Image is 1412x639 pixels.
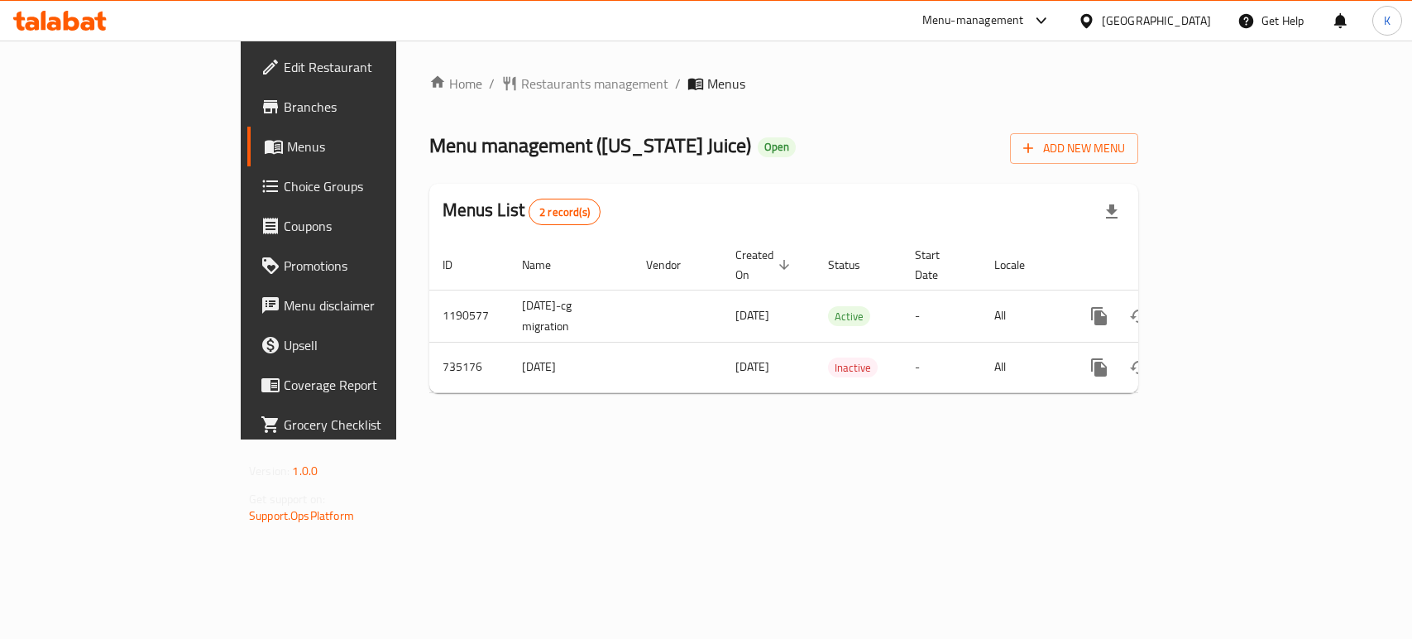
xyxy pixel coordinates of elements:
table: enhanced table [429,240,1252,393]
span: 1.0.0 [292,460,318,482]
a: Support.OpsPlatform [249,505,354,526]
td: - [902,290,981,342]
span: Open [758,140,796,154]
button: more [1079,348,1119,387]
span: [DATE] [735,305,769,326]
button: Change Status [1119,348,1159,387]
span: Menu management ( [US_STATE] Juice ) [429,127,751,164]
span: Name [522,255,572,275]
a: Restaurants management [501,74,668,94]
a: Menus [247,127,476,166]
span: Upsell [284,335,463,355]
span: Coupons [284,216,463,236]
nav: breadcrumb [429,74,1138,94]
span: Vendor [646,255,702,275]
a: Upsell [247,325,476,365]
span: Menus [287,137,463,156]
td: [DATE]-cg migration [509,290,633,342]
span: Menus [707,74,745,94]
span: Active [828,307,870,326]
a: Coupons [247,206,476,246]
span: Get support on: [249,488,325,510]
div: [GEOGRAPHIC_DATA] [1102,12,1211,30]
a: Menu disclaimer [247,286,476,325]
a: Grocery Checklist [247,405,476,444]
span: Inactive [828,358,878,377]
div: Menu-management [922,11,1024,31]
td: All [981,342,1066,392]
a: Choice Groups [247,166,476,206]
span: Choice Groups [284,176,463,196]
td: - [902,342,981,392]
div: Export file [1092,192,1132,232]
span: K [1384,12,1390,30]
span: Grocery Checklist [284,415,463,435]
span: Status [828,255,882,275]
span: Add New Menu [1023,138,1125,159]
div: Total records count [529,199,601,225]
a: Edit Restaurant [247,47,476,87]
span: Version: [249,460,290,482]
button: Change Status [1119,296,1159,336]
li: / [489,74,495,94]
span: Edit Restaurant [284,57,463,77]
button: Add New Menu [1010,133,1138,164]
td: [DATE] [509,342,633,392]
span: Coverage Report [284,375,463,395]
div: Inactive [828,358,878,377]
a: Branches [247,87,476,127]
span: Start Date [915,245,961,285]
span: Branches [284,97,463,117]
span: Menu disclaimer [284,295,463,315]
span: ID [443,255,474,275]
span: Restaurants management [521,74,668,94]
span: Promotions [284,256,463,276]
div: Open [758,137,796,157]
span: 2 record(s) [529,204,600,220]
span: Created On [735,245,795,285]
span: [DATE] [735,356,769,377]
th: Actions [1066,240,1252,291]
div: Active [828,306,870,326]
li: / [675,74,681,94]
a: Coverage Report [247,365,476,405]
td: All [981,290,1066,342]
span: Locale [994,255,1046,275]
button: more [1079,296,1119,336]
a: Promotions [247,246,476,286]
h2: Menus List [443,198,601,225]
